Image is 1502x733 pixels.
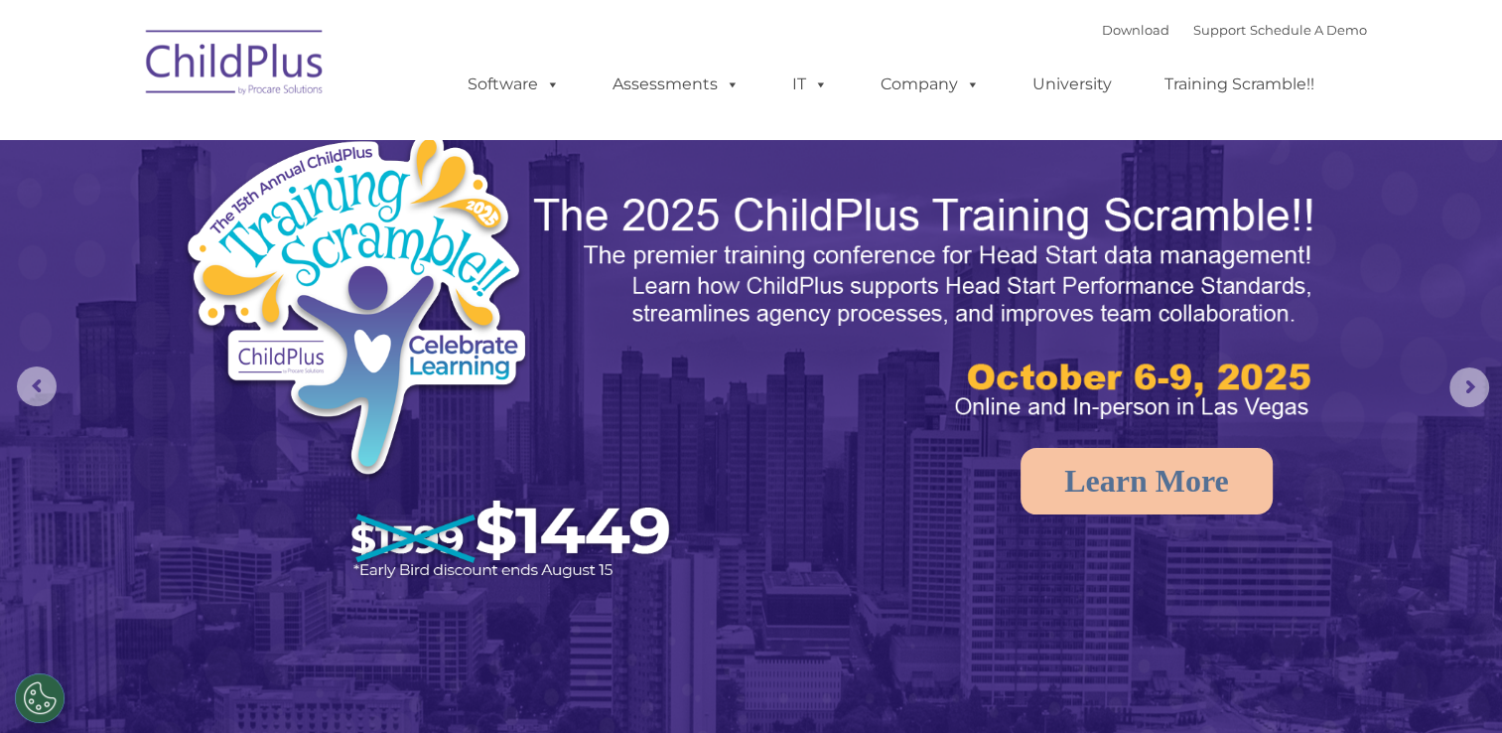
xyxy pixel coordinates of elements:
[1013,65,1132,104] a: University
[1021,448,1273,514] a: Learn More
[1250,22,1367,38] a: Schedule A Demo
[448,65,580,104] a: Software
[1145,65,1334,104] a: Training Scramble!!
[15,673,65,723] button: Cookies Settings
[1102,22,1367,38] font: |
[772,65,848,104] a: IT
[593,65,759,104] a: Assessments
[1193,22,1246,38] a: Support
[136,16,335,115] img: ChildPlus by Procare Solutions
[1102,22,1169,38] a: Download
[861,65,1000,104] a: Company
